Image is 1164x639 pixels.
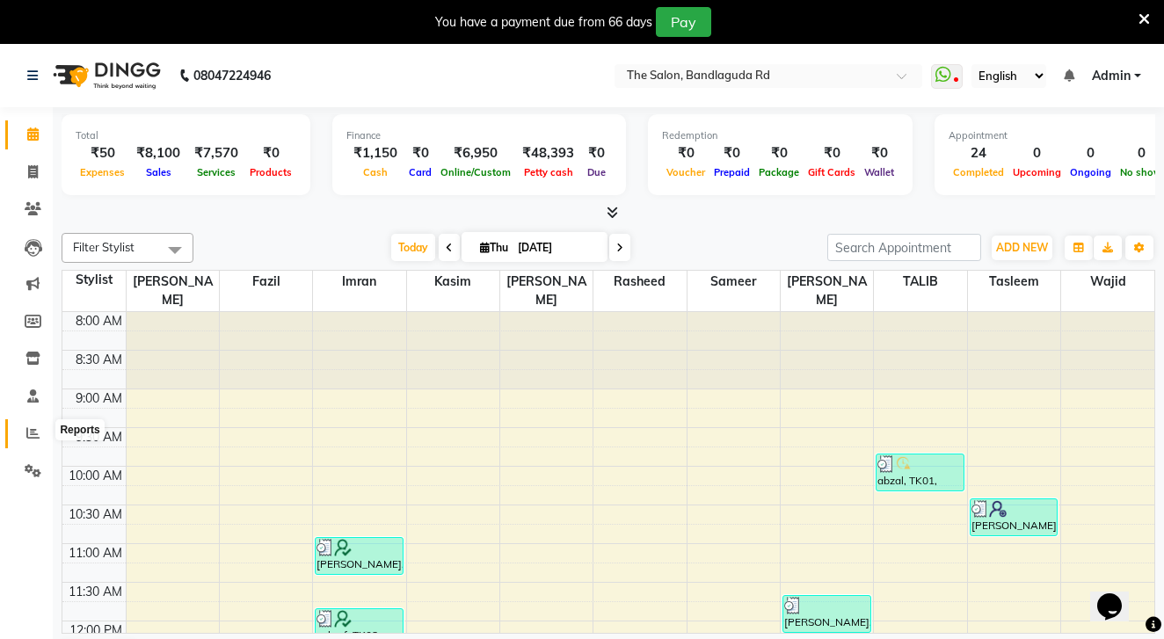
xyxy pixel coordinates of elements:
input: Search Appointment [827,234,981,261]
div: [PERSON_NAME], TK04, 11:40 AM-12:10 PM, [PERSON_NAME] Shape - [PERSON_NAME] Shape (₹150) [783,596,870,632]
div: ₹1,150 [346,143,404,163]
span: kasim [407,271,499,293]
input: 2025-09-04 [513,235,600,261]
span: Package [754,166,804,178]
iframe: chat widget [1090,569,1146,621]
span: Due [583,166,610,178]
span: Wallet [860,166,898,178]
span: Card [404,166,436,178]
span: Filter Stylist [73,240,135,254]
span: Thu [476,241,513,254]
span: Sales [142,166,176,178]
span: [PERSON_NAME] [500,271,593,311]
div: ₹7,570 [187,143,245,163]
div: ₹0 [581,143,612,163]
span: [PERSON_NAME] [781,271,873,311]
div: ₹0 [754,143,804,163]
b: 08047224946 [193,51,271,100]
div: ₹50 [76,143,129,163]
div: Stylist [62,271,126,289]
span: Cash [359,166,392,178]
div: abzal, TK01, 09:50 AM-10:20 AM, Hair Care - Hair Cut And Shave (₹350) [877,454,964,490]
div: 8:00 AM [72,312,126,330]
span: Products [245,166,296,178]
span: Completed [949,166,1008,178]
div: ₹0 [245,143,296,163]
div: Finance [346,128,612,143]
span: Ongoing [1066,166,1116,178]
div: Reports [55,419,104,440]
div: ₹0 [804,143,860,163]
span: [PERSON_NAME] [127,271,219,311]
span: Petty cash [520,166,578,178]
span: Upcoming [1008,166,1066,178]
div: 0 [1008,143,1066,163]
span: imran [313,271,405,293]
div: ₹6,950 [436,143,515,163]
div: 10:30 AM [65,505,126,524]
div: 9:00 AM [72,389,126,408]
span: Gift Cards [804,166,860,178]
div: [PERSON_NAME], TK02, 10:25 AM-10:55 AM, Hair Care - Hair Cut And Shave (₹350) [971,499,1058,535]
span: Online/Custom [436,166,515,178]
div: ₹48,393 [515,143,581,163]
div: 8:30 AM [72,351,126,369]
span: Wajid [1061,271,1154,293]
div: ₹0 [709,143,754,163]
div: Redemption [662,128,898,143]
div: ₹8,100 [129,143,187,163]
div: ₹0 [404,143,436,163]
span: Expenses [76,166,129,178]
span: sameer [687,271,780,293]
div: 11:00 AM [65,544,126,563]
button: ADD NEW [992,236,1052,260]
img: logo [45,51,165,100]
span: Tasleem [968,271,1060,293]
span: ADD NEW [996,241,1048,254]
div: Total [76,128,296,143]
span: fazil [220,271,312,293]
div: [PERSON_NAME], TK03, 10:55 AM-11:25 AM, Hair Care - Baby Haircut (₹350) [316,538,403,574]
button: Pay [656,7,711,37]
span: Today [391,234,435,261]
div: 11:30 AM [65,583,126,601]
span: Voucher [662,166,709,178]
div: 24 [949,143,1008,163]
span: TALIB [874,271,966,293]
div: You have a payment due from 66 days [435,13,652,32]
span: Prepaid [709,166,754,178]
div: 10:00 AM [65,467,126,485]
span: Admin [1092,67,1131,85]
span: rasheed [593,271,686,293]
div: 0 [1066,143,1116,163]
div: ₹0 [662,143,709,163]
div: ₹0 [860,143,898,163]
span: Services [193,166,240,178]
